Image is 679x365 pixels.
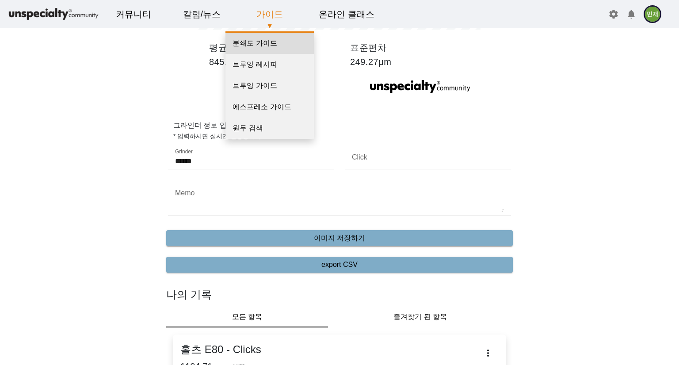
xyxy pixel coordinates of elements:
h2: 나의 기록 [166,287,513,303]
p: 249.27μm [350,57,475,67]
a: 브루잉 가이드 [225,75,314,96]
mat-label: Memo [175,189,195,197]
p: 평균 크기 [209,42,334,53]
a: 대화 [58,280,114,302]
a: 브루잉 레시피 [225,54,314,75]
button: 이미지 저장하기 [166,230,513,246]
span: export CSV [321,259,358,270]
a: 칼럼/뉴스 [176,2,228,26]
p: 표준편차 [350,42,475,53]
a: 홈 [3,280,58,302]
a: 분쇄도 가이드 [225,33,314,54]
span: 즐겨찾기 된 항목 [393,313,447,320]
mat-icon: settings [608,9,619,19]
p: 그라인더 정보 입력 [173,120,516,131]
span: 모든 항목 [232,313,262,320]
span: * 입력하시면 실시간 반영됩니다. [173,133,263,140]
p: 845.25 μm [209,57,334,67]
span: 대화 [81,294,92,301]
span: 설정 [137,293,147,300]
span: 이미지 저장하기 [314,233,365,243]
tspan: community [437,84,470,93]
mat-label: Grinder [175,149,193,155]
span: 홈 [28,293,33,300]
mat-label: Click [352,153,367,161]
a: 원두 검색 [225,118,314,139]
h2: 홀츠 E80 - Clicks [180,342,499,357]
a: 가이드 [249,2,290,26]
input: Grinder [175,156,327,167]
img: profile image [644,5,661,23]
p: ▼ [237,21,303,31]
a: 에스프레소 가이드 [225,96,314,118]
a: 온라인 클래스 [312,2,381,26]
img: logo [7,7,100,22]
mat-icon: notifications [626,9,637,19]
a: 커뮤니티 [109,2,158,26]
a: 설정 [114,280,170,302]
button: export CSV [166,257,513,273]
